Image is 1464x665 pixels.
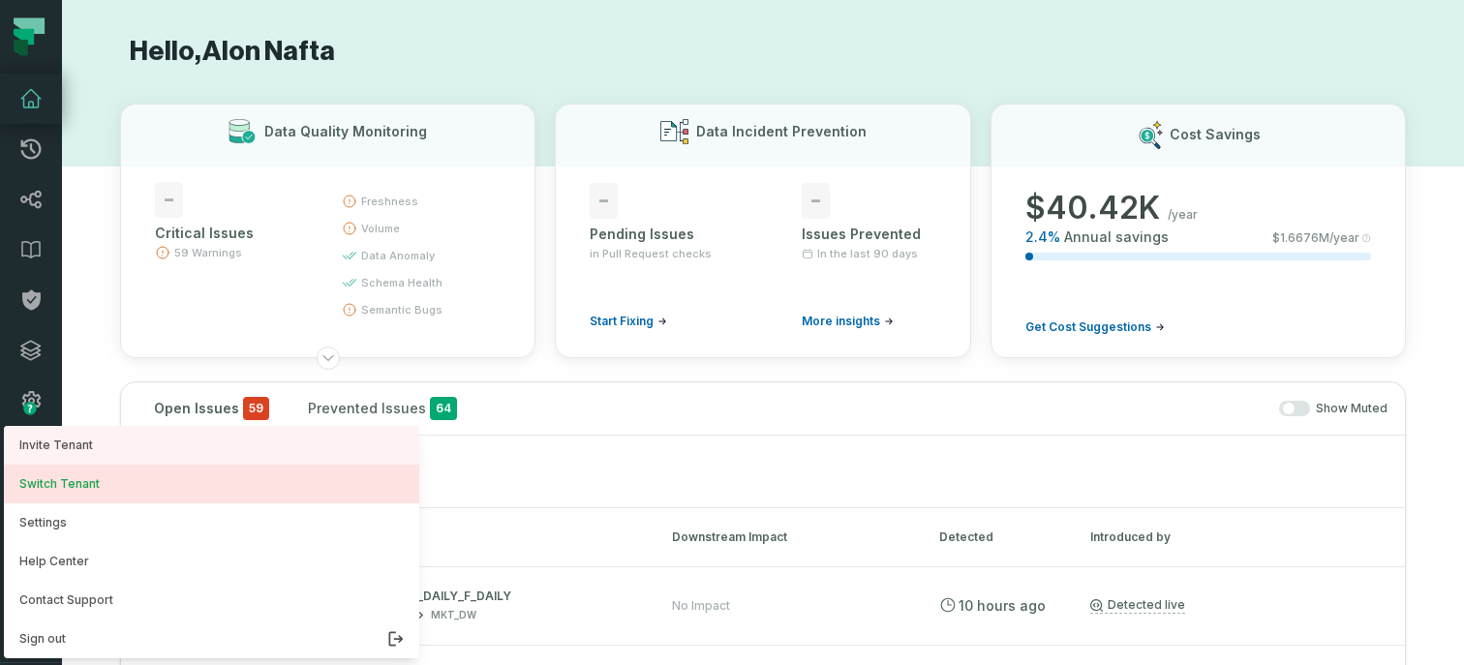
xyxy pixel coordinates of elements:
a: Start Fixing [590,314,667,329]
relative-time: Aug 24, 2025, 10:12 PM PDT [959,597,1046,614]
span: freshness [361,194,418,209]
span: - [155,182,183,218]
button: Settings [4,503,419,542]
span: - [802,183,830,219]
div: avatar of Alon Nafta [4,426,419,658]
div: Detected [939,529,1055,546]
a: Get Cost Suggestions [1025,319,1165,335]
p: STG_NNPID_DAILY_F_DAILY [334,589,636,604]
span: data anomaly [361,248,435,263]
button: Prevented Issues [292,382,473,435]
span: 59 Warnings [174,245,242,260]
span: $ 1.6676M /year [1272,230,1359,246]
span: In the last 90 days [817,246,918,261]
div: No Impact [672,598,730,614]
span: schema health [361,275,442,290]
h3: Data Quality Monitoring [264,122,427,141]
span: critical issues and errors combined [243,397,269,420]
button: Open Issues [138,382,285,435]
h3: Cost Savings [1170,125,1261,144]
span: $ 40.42K [1025,189,1160,227]
button: Switch Tenant [4,465,419,503]
div: Pending Issues [590,225,724,244]
button: Data Incident Prevention-Pending Issuesin Pull Request checksStart Fixing-Issues PreventedIn the ... [555,104,970,358]
span: 64 [430,397,457,420]
a: Invite Tenant [4,426,419,465]
div: Critical Issues [155,224,307,243]
h3: Data Incident Prevention [696,122,867,141]
div: MKT_DW [431,608,476,622]
span: Start Fixing [590,314,654,329]
a: Detected live [1090,597,1185,614]
span: Get Cost Suggestions [1025,319,1151,335]
span: More insights [802,314,880,329]
button: Sign out [4,620,419,658]
div: Show Muted [480,401,1388,417]
span: Annual savings [1064,227,1169,247]
div: Issues Prevented [802,225,936,244]
span: semantic bugs [361,302,442,317]
div: Introduced by [1090,529,1390,546]
a: More insights [802,314,894,329]
span: - [590,183,618,219]
button: Data Quality Monitoring-Critical Issues59 Warningsfreshnessvolumedata anomalyschema healthsemanti... [120,104,535,358]
span: in Pull Request checks [590,246,712,261]
button: Cost Savings$40.42K/year2.4%Annual savings$1.6676M/yearGet Cost Suggestions [991,104,1406,358]
span: /year [1168,207,1198,223]
h1: Hello, Alon Nafta [120,35,1406,69]
a: Contact Support [4,581,419,620]
div: Downstream Impact [672,529,904,546]
span: volume [361,221,400,236]
span: 2.4 % [1025,227,1060,247]
a: Help Center [4,542,419,581]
